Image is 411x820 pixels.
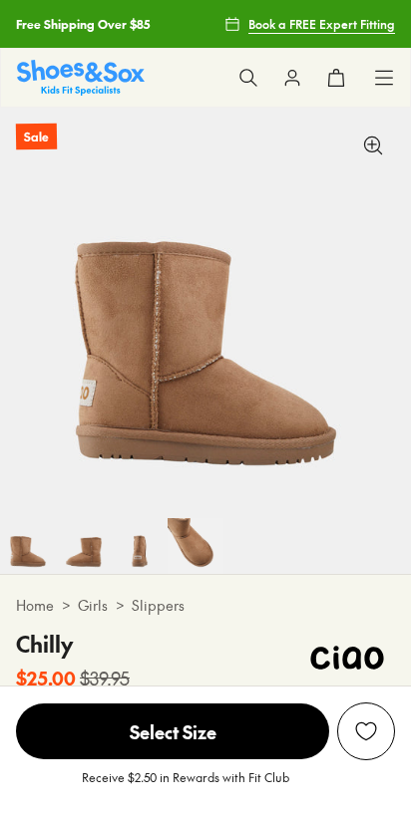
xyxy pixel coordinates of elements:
[337,702,395,760] button: Add to Wishlist
[78,595,108,616] a: Girls
[16,595,54,616] a: Home
[168,518,223,574] img: 7-292924_1
[299,628,395,687] img: Vendor logo
[16,124,57,150] p: Sale
[16,703,329,759] span: Select Size
[17,60,145,95] a: Shoes & Sox
[112,518,168,574] img: 6-292923_1
[56,518,112,574] img: 5-292922_1
[132,595,185,616] a: Slippers
[82,768,289,804] p: Receive $2.50 in Rewards with Fit Club
[16,628,130,661] h4: Chilly
[16,665,76,691] b: $25.00
[16,702,329,760] button: Select Size
[80,665,130,691] s: $39.95
[224,6,395,42] a: Book a FREE Expert Fitting
[16,595,395,616] div: > >
[17,60,145,95] img: SNS_Logo_Responsive.svg
[248,15,395,33] span: Book a FREE Expert Fitting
